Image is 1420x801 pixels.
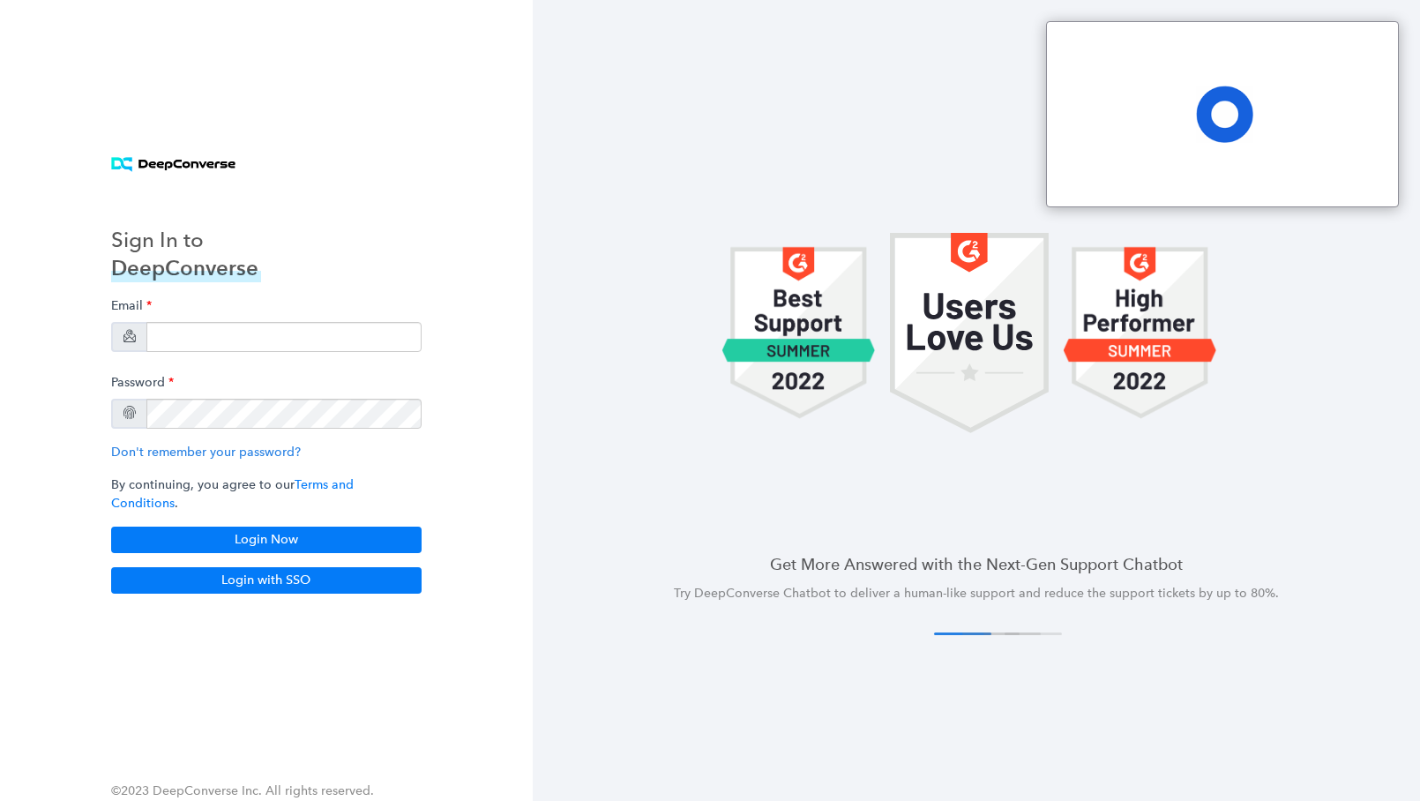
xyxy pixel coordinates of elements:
[983,633,1041,635] button: 3
[111,783,374,798] span: ©2023 DeepConverse Inc. All rights reserved.
[111,477,354,511] a: Terms and Conditions
[111,527,422,553] button: Login Now
[674,586,1279,601] span: Try DeepConverse Chatbot to deliver a human-like support and reduce the support tickets by up to ...
[962,633,1020,635] button: 2
[721,233,876,433] img: carousel 1
[1196,86,1253,143] span: Loading
[890,233,1049,433] img: carousel 1
[111,475,422,513] p: By continuing, you agree to our .
[1005,633,1062,635] button: 4
[111,366,174,399] label: Password
[575,553,1378,575] h4: Get More Answered with the Next-Gen Support Chatbot
[1063,233,1217,433] img: carousel 1
[111,289,152,322] label: Email
[934,633,991,635] button: 1
[111,445,301,460] a: Don't remember your password?
[111,567,422,594] button: Login with SSO
[111,254,261,282] h3: DeepConverse
[111,157,235,172] img: horizontal logo
[111,226,261,254] h3: Sign In to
